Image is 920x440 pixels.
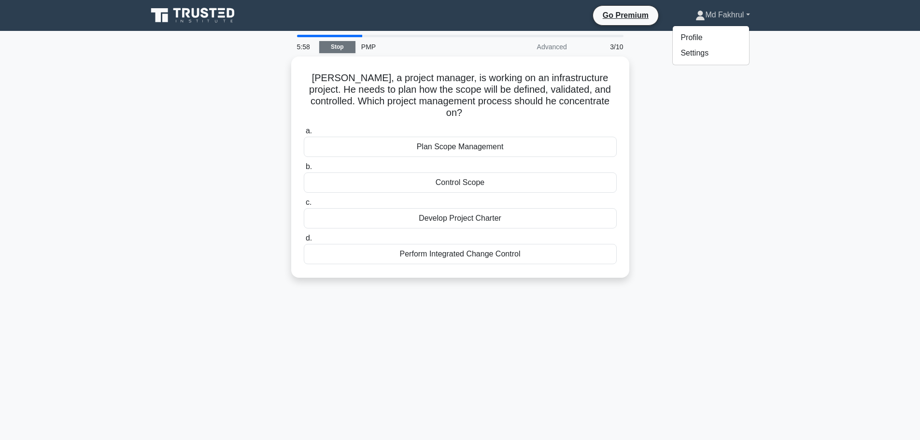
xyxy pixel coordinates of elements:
div: Develop Project Charter [304,208,617,228]
span: b. [306,162,312,170]
a: Stop [319,41,355,53]
span: d. [306,234,312,242]
div: Perform Integrated Change Control [304,244,617,264]
div: Control Scope [304,172,617,193]
span: a. [306,127,312,135]
a: Profile [673,30,749,45]
h5: [PERSON_NAME], a project manager, is working on an infrastructure project. He needs to plan how t... [303,72,618,119]
a: Md Fakhrul [672,5,773,25]
div: Plan Scope Management [304,137,617,157]
a: Go Premium [597,9,654,21]
div: PMP [355,37,488,57]
ul: Md Fakhrul [672,26,750,65]
div: Advanced [488,37,573,57]
a: Settings [673,45,749,61]
div: 5:58 [291,37,319,57]
span: c. [306,198,311,206]
div: 3/10 [573,37,629,57]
